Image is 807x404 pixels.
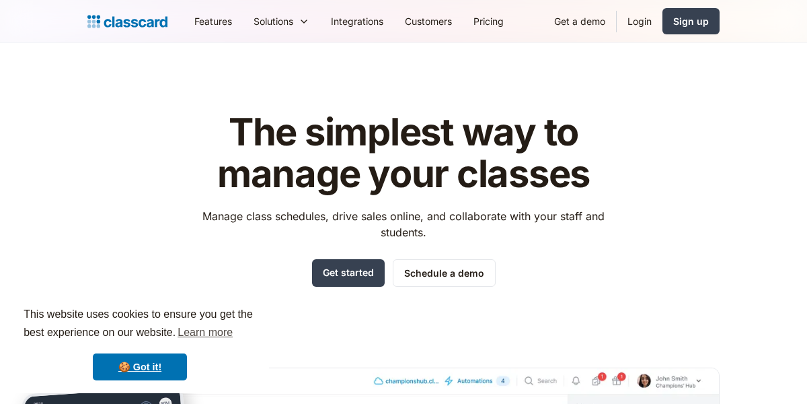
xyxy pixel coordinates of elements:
[394,6,463,36] a: Customers
[87,12,167,31] a: Logo
[176,323,235,343] a: learn more about cookies
[543,6,616,36] a: Get a demo
[243,6,320,36] div: Solutions
[11,294,269,393] div: cookieconsent
[24,306,256,343] span: This website uses cookies to ensure you get the best experience on our website.
[190,112,617,195] h1: The simplest way to manage your classes
[617,6,662,36] a: Login
[184,6,243,36] a: Features
[662,8,720,34] a: Sign up
[393,259,496,287] a: Schedule a demo
[254,14,293,28] div: Solutions
[320,6,394,36] a: Integrations
[673,14,709,28] div: Sign up
[190,208,617,240] p: Manage class schedules, drive sales online, and collaborate with your staff and students.
[312,259,385,287] a: Get started
[463,6,514,36] a: Pricing
[93,353,187,380] a: dismiss cookie message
